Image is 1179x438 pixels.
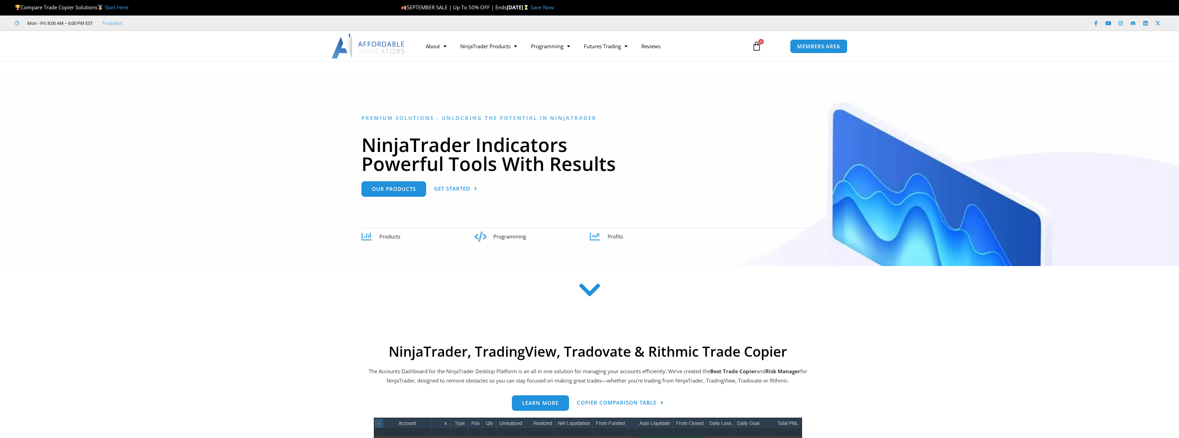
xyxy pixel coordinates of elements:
[15,4,128,11] span: Compare Trade Copier Solutions
[766,368,800,375] strong: Risk Manager
[522,400,559,406] span: Learn more
[368,343,808,360] h2: NinjaTrader, TradingView, Tradovate & Rithmic Trade Copier
[401,5,407,10] img: 🍂
[361,115,818,121] h6: Premium Solutions - Unlocking the Potential in NinjaTrader
[577,400,656,405] span: Copier Comparison Table
[797,44,840,49] span: MEMBERS AREA
[493,233,526,240] span: Programming
[790,39,848,53] a: MEMBERS AREA
[331,34,406,59] img: LogoAI | Affordable Indicators – NinjaTrader
[741,36,772,56] a: 0
[524,38,577,54] a: Programming
[434,181,477,197] a: Get Started
[361,135,818,173] h1: NinjaTrader Indicators Powerful Tools With Results
[453,38,524,54] a: NinjaTrader Products
[524,5,529,10] img: ⌛
[577,38,634,54] a: Futures Trading
[608,233,623,240] span: Profits
[102,19,122,27] a: Trustpilot
[530,4,554,11] a: Save Now
[758,39,764,44] span: 0
[419,38,453,54] a: About
[401,4,507,11] span: SEPTEMBER SALE | Up To 50% OFF | Ends
[15,5,20,10] img: 🏆
[634,38,667,54] a: Reviews
[372,186,416,192] span: Our Products
[25,19,93,27] span: Mon - Fri: 8:00 AM – 6:00 PM EST
[710,368,757,375] b: Best Trade Copier
[507,4,530,11] strong: [DATE]
[434,186,470,191] span: Get Started
[98,5,103,10] img: 🥇
[419,38,744,54] nav: Menu
[577,395,664,411] a: Copier Comparison Table
[368,367,808,386] p: The Accounts Dashboard for the NinjaTrader Desktop Platform is an all in one solution for managin...
[361,181,426,197] a: Our Products
[512,395,569,411] a: Learn more
[379,233,400,240] span: Products
[105,4,128,11] a: Start Here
